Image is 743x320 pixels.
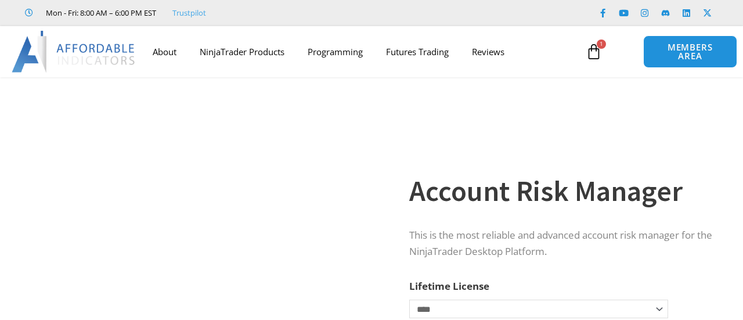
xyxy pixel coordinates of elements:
[141,38,188,65] a: About
[172,6,206,20] a: Trustpilot
[409,279,489,293] label: Lifetime License
[43,6,156,20] span: Mon - Fri: 8:00 AM – 6:00 PM EST
[12,31,136,73] img: LogoAI | Affordable Indicators – NinjaTrader
[141,38,579,65] nav: Menu
[597,39,606,49] span: 1
[188,38,296,65] a: NinjaTrader Products
[409,227,714,261] p: This is the most reliable and advanced account risk manager for the NinjaTrader Desktop Platform.
[409,171,714,211] h1: Account Risk Manager
[460,38,516,65] a: Reviews
[643,35,737,68] a: MEMBERS AREA
[655,43,725,60] span: MEMBERS AREA
[296,38,374,65] a: Programming
[568,35,619,69] a: 1
[374,38,460,65] a: Futures Trading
